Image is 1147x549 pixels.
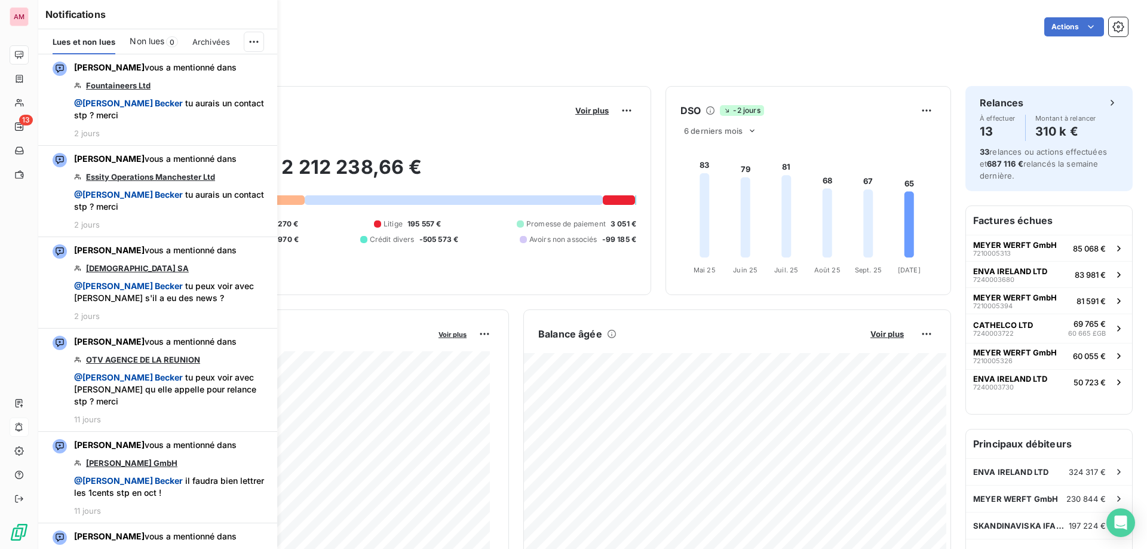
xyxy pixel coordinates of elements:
div: AM [10,7,29,26]
tspan: [DATE] [898,266,921,274]
button: [PERSON_NAME]vous a mentionné dansOTV AGENCE DE LA REUNION @[PERSON_NAME] Becker tu peux voir ave... [38,329,277,432]
button: MEYER WERFT GmbH721000539481 591 € [966,287,1132,314]
button: [PERSON_NAME]vous a mentionné dansFountaineers Ltd @[PERSON_NAME] Becker tu aurais un contact stp... [38,54,277,146]
span: [PERSON_NAME] [74,154,145,164]
span: @ [PERSON_NAME] Becker [74,372,183,382]
span: il faudra bien lettrer les 1cents stp en oct ! [74,475,270,499]
span: @ [PERSON_NAME] Becker [74,98,183,108]
span: 50 723 € [1074,378,1106,387]
button: Voir plus [867,329,907,339]
span: [PERSON_NAME] [74,336,145,346]
span: 13 [19,115,33,125]
tspan: Juil. 25 [774,266,798,274]
button: [PERSON_NAME]vous a mentionné dans[DEMOGRAPHIC_DATA] SA @[PERSON_NAME] Becker tu peux voir avec [... [38,237,277,329]
span: 195 557 € [407,219,441,229]
span: 83 981 € [1075,270,1106,280]
button: MEYER WERFT GmbH721000531385 068 € [966,235,1132,261]
a: OTV AGENCE DE LA REUNION [86,355,200,364]
a: [PERSON_NAME] GmbH [86,458,177,468]
button: [PERSON_NAME]vous a mentionné dans[PERSON_NAME] GmbH @[PERSON_NAME] Becker il faudra bien lettrer... [38,432,277,523]
span: 81 591 € [1077,296,1106,306]
span: -505 573 € [419,234,459,245]
tspan: Juin 25 [733,266,757,274]
h6: Notifications [45,7,270,22]
span: 11 jours [74,415,101,424]
div: Open Intercom Messenger [1106,508,1135,537]
span: vous a mentionné dans [74,62,237,73]
span: Promesse de paiement [526,219,606,229]
button: Voir plus [435,329,470,339]
h6: Factures échues [966,206,1132,235]
span: vous a mentionné dans [74,153,237,165]
span: 7210005326 [973,357,1013,364]
span: -99 185 € [602,234,636,245]
span: @ [PERSON_NAME] Becker [74,281,183,291]
button: ENVA IRELAND LTD724000373050 723 € [966,369,1132,395]
span: ENVA IRELAND LTD [973,266,1047,276]
span: tu peux voir avec [PERSON_NAME] s'il a eu des news ? [74,280,270,304]
button: CATHELCO LTD724000372269 765 €60 665 £GB [966,314,1132,343]
span: relances ou actions effectuées et relancés la semaine dernière. [980,147,1107,180]
tspan: Août 25 [814,266,841,274]
span: Lues et non lues [53,37,115,47]
span: 197 224 € [1069,521,1106,530]
span: Crédit divers [370,234,415,245]
span: MEYER WERFT GmbH [973,348,1057,357]
span: 2 jours [74,311,100,321]
span: Litige [384,219,403,229]
span: MEYER WERFT GmbH [973,494,1058,504]
span: 2 jours [74,128,100,138]
h4: 13 [980,122,1016,141]
span: CATHELCO LTD [973,320,1033,330]
span: 7240003680 [973,276,1014,283]
span: tu aurais un contact stp ? merci [74,97,270,121]
span: Archivées [192,37,230,47]
span: vous a mentionné dans [74,244,237,256]
img: Logo LeanPay [10,523,29,542]
span: [PERSON_NAME] [74,440,145,450]
h6: DSO [680,103,701,118]
span: 7210005394 [973,302,1013,309]
span: tu aurais un contact stp ? merci [74,189,270,213]
button: MEYER WERFT GmbH721000532660 055 € [966,343,1132,369]
span: MEYER WERFT GmbH [973,240,1057,250]
h6: Principaux débiteurs [966,430,1132,458]
span: 7240003722 [973,330,1014,337]
span: 60 055 € [1073,351,1106,361]
span: 60 665 £GB [1068,329,1106,339]
a: Fountaineers Ltd [86,81,151,90]
button: [PERSON_NAME]vous a mentionné dansEssity Operations Manchester Ltd @[PERSON_NAME] Becker tu aurai... [38,146,277,237]
span: Voir plus [575,106,609,115]
span: ENVA IRELAND LTD [973,374,1047,384]
span: -2 jours [720,105,763,116]
span: 7210005313 [973,250,1011,257]
span: 2 jours [74,220,100,229]
tspan: Sept. 25 [855,266,882,274]
span: 3 051 € [611,219,636,229]
button: Actions [1044,17,1104,36]
span: @ [PERSON_NAME] Becker [74,189,183,200]
button: Voir plus [572,105,612,116]
span: Voir plus [438,330,467,339]
h6: Balance âgée [538,327,602,341]
tspan: Mai 25 [694,266,716,274]
span: MEYER WERFT GmbH [973,293,1057,302]
span: 687 116 € [987,159,1023,168]
span: 1 797 270 € [257,219,299,229]
span: À effectuer [980,115,1016,122]
span: 0 [166,36,178,47]
span: 2 970 € [271,234,299,245]
span: Non lues [130,35,164,47]
span: vous a mentionné dans [74,336,237,348]
span: 6 derniers mois [684,126,743,136]
span: 7240003730 [973,384,1014,391]
h4: 310 k € [1035,122,1096,141]
span: 69 765 € [1074,319,1106,329]
span: [PERSON_NAME] [74,245,145,255]
span: vous a mentionné dans [74,439,237,451]
span: 230 844 € [1066,494,1106,504]
h2: 2 212 238,66 € [68,155,636,191]
button: ENVA IRELAND LTD724000368083 981 € [966,261,1132,287]
span: [PERSON_NAME] [74,62,145,72]
span: [PERSON_NAME] [74,531,145,541]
